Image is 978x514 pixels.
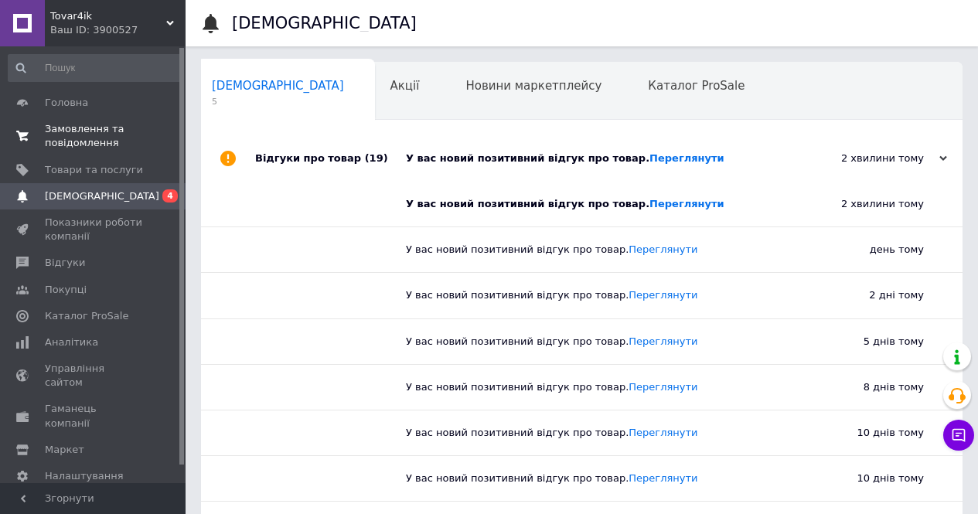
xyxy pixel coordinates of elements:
[943,420,974,451] button: Чат з покупцем
[769,273,963,318] div: 2 дні тому
[769,365,963,410] div: 8 днів тому
[45,309,128,323] span: Каталог ProSale
[45,216,143,243] span: Показники роботи компанії
[629,335,697,347] a: Переглянути
[50,23,186,37] div: Ваш ID: 3900527
[45,402,143,430] span: Гаманець компанії
[769,319,963,364] div: 5 днів тому
[255,135,406,182] div: Відгуки про товар
[50,9,166,23] span: Tovar4ik
[45,163,143,177] span: Товари та послуги
[465,79,601,93] span: Новини маркетплейсу
[212,96,344,107] span: 5
[649,198,724,209] a: Переглянути
[769,182,963,226] div: 2 хвилини тому
[629,243,697,255] a: Переглянути
[45,335,98,349] span: Аналітика
[629,427,697,438] a: Переглянути
[45,469,124,483] span: Налаштування
[45,96,88,110] span: Головна
[406,243,769,257] div: У вас новий позитивний відгук про товар.
[8,54,182,82] input: Пошук
[45,443,84,457] span: Маркет
[406,380,769,394] div: У вас новий позитивний відгук про товар.
[406,197,769,211] div: У вас новий позитивний відгук про товар.
[45,189,159,203] span: [DEMOGRAPHIC_DATA]
[629,289,697,301] a: Переглянути
[406,426,769,440] div: У вас новий позитивний відгук про товар.
[390,79,420,93] span: Акції
[232,14,417,32] h1: [DEMOGRAPHIC_DATA]
[406,335,769,349] div: У вас новий позитивний відгук про товар.
[212,79,344,93] span: [DEMOGRAPHIC_DATA]
[769,410,963,455] div: 10 днів тому
[162,189,178,203] span: 4
[649,152,724,164] a: Переглянути
[45,256,85,270] span: Відгуки
[45,283,87,297] span: Покупці
[769,227,963,272] div: день тому
[769,456,963,501] div: 10 днів тому
[792,151,947,165] div: 2 хвилини тому
[406,151,792,165] div: У вас новий позитивний відгук про товар.
[406,471,769,485] div: У вас новий позитивний відгук про товар.
[406,288,769,302] div: У вас новий позитивний відгук про товар.
[45,362,143,390] span: Управління сайтом
[45,122,143,150] span: Замовлення та повідомлення
[629,381,697,393] a: Переглянути
[629,472,697,484] a: Переглянути
[648,79,745,93] span: Каталог ProSale
[365,152,388,164] span: (19)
